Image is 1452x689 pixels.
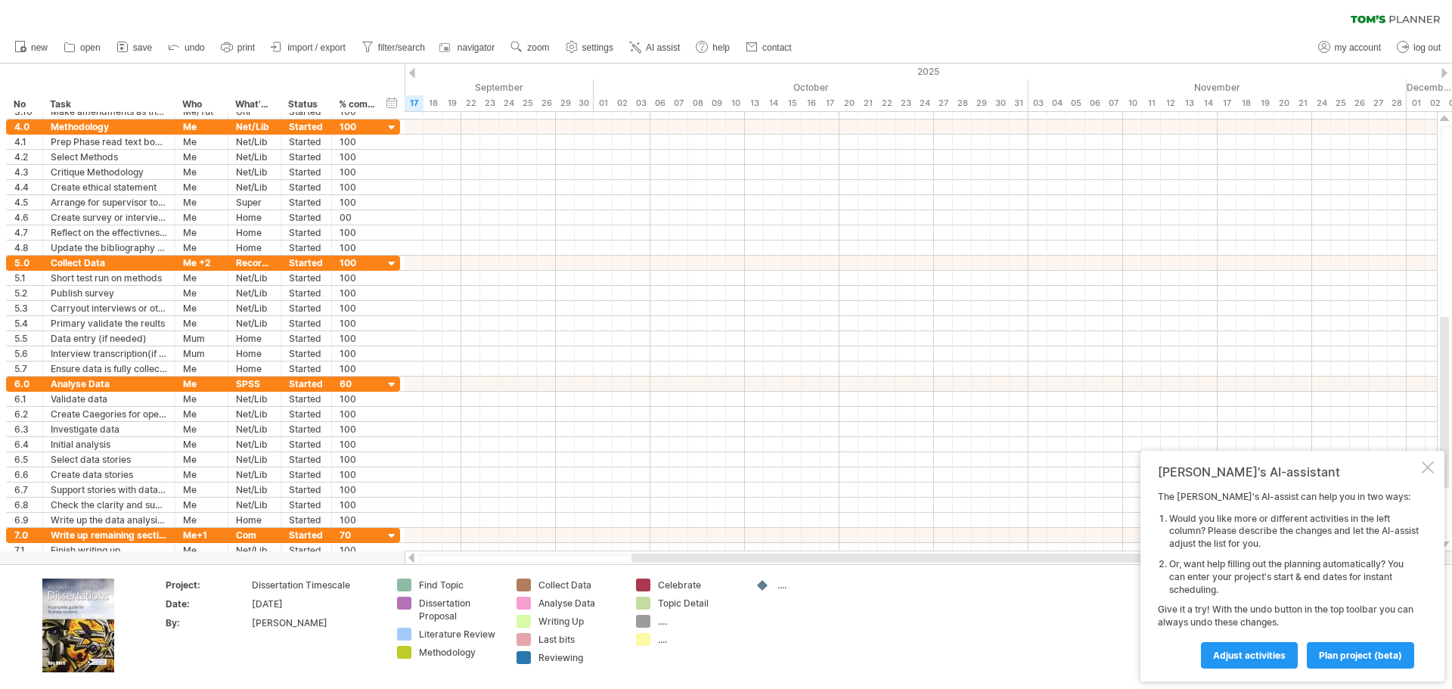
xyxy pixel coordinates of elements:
div: 100 [340,150,376,164]
div: 100 [340,301,376,315]
div: 100 [340,483,376,497]
div: Started [289,165,324,179]
div: Started [289,256,324,270]
a: help [692,38,734,57]
div: Tuesday, 7 October 2025 [669,95,688,111]
div: Friday, 7 November 2025 [1104,95,1123,111]
div: Reviewing [538,651,621,664]
div: November 2025 [1028,79,1407,95]
a: filter/search [358,38,430,57]
div: Update the bibliography and write up the methodology section [51,241,167,255]
span: zoom [527,42,549,53]
div: 100 [340,180,376,194]
div: Me [183,377,220,391]
div: Tuesday, 2 December 2025 [1426,95,1444,111]
div: Thursday, 23 October 2025 [896,95,915,111]
div: 5.5 [14,331,35,346]
div: 6.5 [14,452,35,467]
div: Started [289,180,324,194]
div: 100 [340,543,376,557]
span: undo [185,42,205,53]
div: Me [183,195,220,209]
div: 4.1 [14,135,35,149]
div: 5.0 [14,256,35,270]
div: Monday, 29 September 2025 [556,95,575,111]
div: Started [289,271,324,285]
div: Tuesday, 23 September 2025 [480,95,499,111]
div: 4.7 [14,225,35,240]
div: .... [658,615,740,628]
div: 6.6 [14,467,35,482]
div: Initial analysis [51,437,167,452]
div: Net/Lib [236,392,273,406]
div: 6.3 [14,422,35,436]
div: Started [289,150,324,164]
div: Reflect on the effectivness of the method [51,225,167,240]
div: Net/Lib [236,452,273,467]
span: settings [582,42,613,53]
span: my account [1335,42,1381,53]
div: Started [289,225,324,240]
div: 100 [340,241,376,255]
div: 100 [340,119,376,134]
div: Wednesday, 12 November 2025 [1161,95,1180,111]
div: 100 [340,331,376,346]
div: Ensure data is fully collected and secured [51,362,167,376]
div: Analyse Data [538,597,621,610]
div: Me [183,437,220,452]
div: Home [236,225,273,240]
div: 100 [340,422,376,436]
div: Short test run on methods [51,271,167,285]
div: Friday, 28 November 2025 [1388,95,1407,111]
a: undo [164,38,209,57]
div: Me [183,241,220,255]
div: Validate data [51,392,167,406]
div: Create data stories [51,467,167,482]
div: Monday, 22 September 2025 [461,95,480,111]
div: Started [289,498,324,512]
div: Thursday, 18 September 2025 [423,95,442,111]
div: Started [289,210,324,225]
div: 70 [340,528,376,542]
div: Wednesday, 1 October 2025 [594,95,613,111]
div: Thursday, 13 November 2025 [1180,95,1199,111]
div: Me +2 [183,256,220,270]
div: Net/Lib [236,498,273,512]
div: Friday, 17 October 2025 [821,95,839,111]
div: 5.4 [14,316,35,331]
div: Me [183,452,220,467]
div: Net/Lib [236,119,273,134]
div: Net/Lib [236,407,273,421]
div: Net/Lib [236,271,273,285]
div: Wednesday, 26 November 2025 [1350,95,1369,111]
div: Started [289,135,324,149]
div: Project: [166,579,249,591]
div: Monday, 13 October 2025 [745,95,764,111]
a: import / export [267,38,350,57]
div: Friday, 26 September 2025 [537,95,556,111]
div: 6.8 [14,498,35,512]
a: new [11,38,52,57]
div: 100 [340,271,376,285]
div: Net/Lib [236,150,273,164]
div: Started [289,437,324,452]
div: Started [289,452,324,467]
div: Me [183,513,220,527]
div: Started [289,241,324,255]
div: No [14,97,34,112]
div: Started [289,301,324,315]
div: Home [236,241,273,255]
div: Net/Lib [236,286,273,300]
div: 60 [340,377,376,391]
a: AI assist [625,38,684,57]
div: 6.4 [14,437,35,452]
div: Finish writing up [51,543,167,557]
div: 100 [340,346,376,361]
div: 6.1 [14,392,35,406]
div: Friday, 10 October 2025 [726,95,745,111]
div: Recorder [236,256,273,270]
span: save [133,42,152,53]
div: % complete [339,97,375,112]
span: plan project (beta) [1319,650,1402,661]
div: Wednesday, 19 November 2025 [1255,95,1274,111]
